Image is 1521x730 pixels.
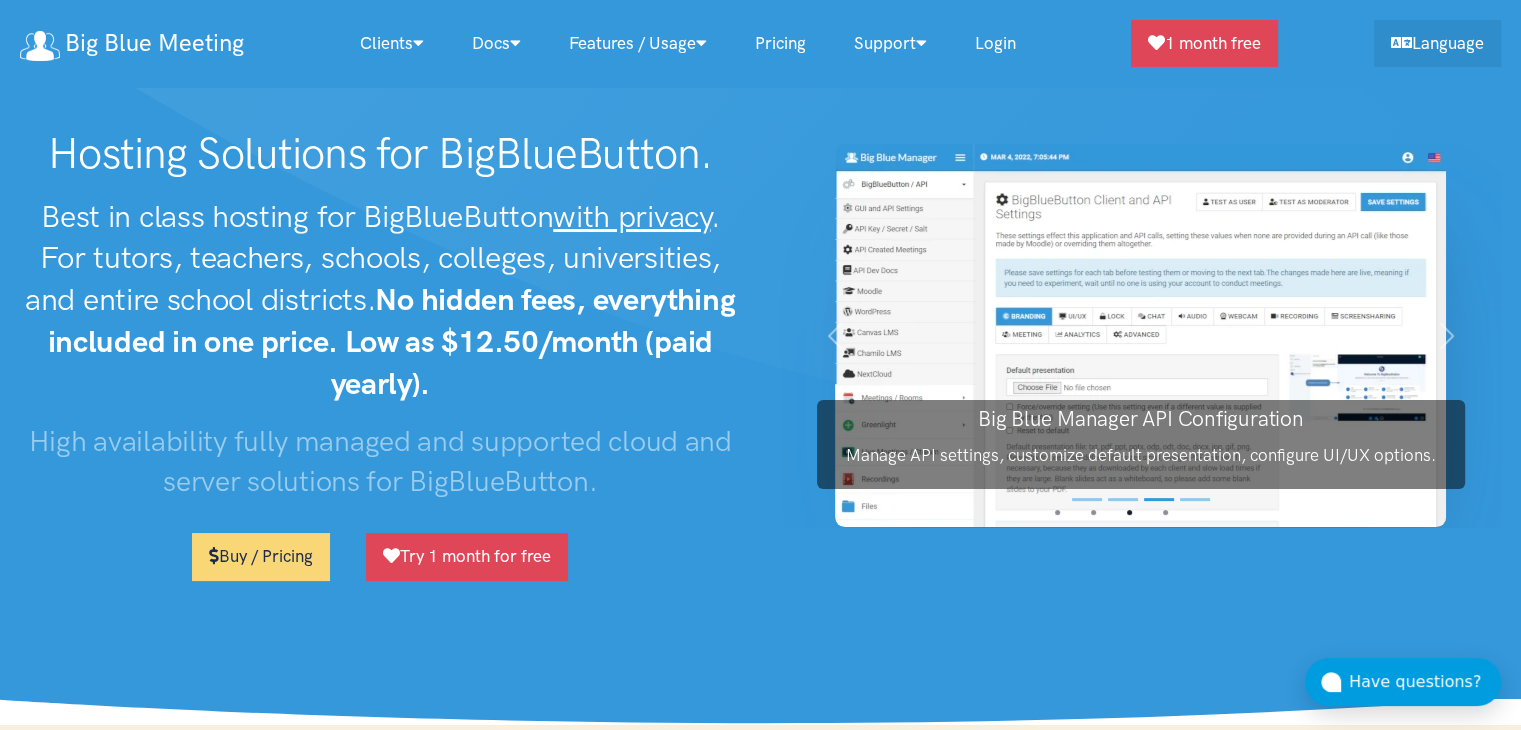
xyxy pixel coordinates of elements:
a: Clients [336,22,448,65]
u: with privacy [553,198,710,235]
a: Docs [448,22,545,65]
strong: No hidden fees, everything included in one price. Low as $12.50/month (paid yearly). [48,281,736,402]
p: Manage API settings, customize default presentation, configure UI/UX options. [817,442,1465,469]
a: Big Blue Meeting [20,22,244,65]
h1: Hosting Solutions for BigBlueButton. [20,128,741,180]
a: Login [951,22,1040,65]
h3: High availability fully managed and supported cloud and server solutions for BigBlueButton. [20,421,741,502]
a: Features / Usage [545,22,731,65]
a: Language [1374,20,1501,67]
a: Pricing [731,22,830,65]
a: Try 1 month for free [366,533,568,580]
button: Have questions? [1305,658,1501,706]
img: logo [20,31,60,61]
div: Have questions? [1349,669,1501,695]
a: 1 month free [1131,20,1278,67]
h2: Best in class hosting for BigBlueButton . For tutors, teachers, schools, colleges, universities, ... [20,196,741,405]
a: Support [830,22,951,65]
a: Buy / Pricing [192,533,330,580]
h3: Big Blue Manager API Configuration [817,404,1465,433]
